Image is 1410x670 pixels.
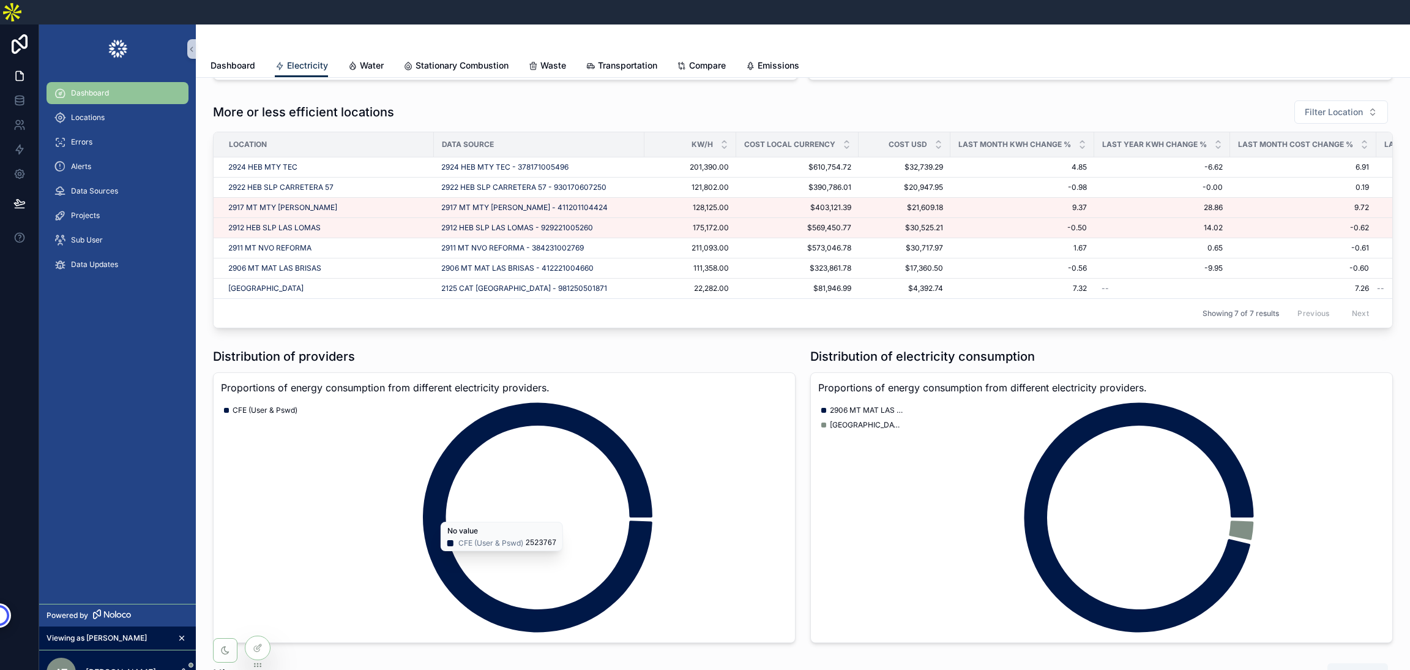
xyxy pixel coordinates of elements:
[652,183,729,192] span: 121,802.00
[47,180,188,202] a: Data Sources
[416,59,509,72] span: Stationary Combustion
[47,107,188,129] a: Locations
[228,263,321,273] a: 2906 MT MAT LAS BRISAS
[744,223,851,233] span: $569,450.77
[71,162,91,171] span: Alerts
[228,183,334,192] a: 2922 HEB SLP CARRETERA 57
[598,59,657,72] span: Transportation
[866,223,943,233] span: $30,525.21
[211,55,255,79] a: Dashboard
[744,183,851,192] span: $390,786.01
[228,223,321,233] a: 2912 HEB SLP LAS LOMAS
[1102,223,1223,233] span: 14.02
[211,59,255,72] span: Dashboard
[1294,100,1388,124] button: Select Button
[689,59,726,72] span: Compare
[1237,162,1369,172] span: 6.91
[818,380,1385,395] span: Proportions of energy consumption from different electricity providers.
[866,243,943,253] span: $30,717.97
[958,183,1087,192] span: -0.98
[213,348,355,365] h1: Distribution of providers
[71,88,109,98] span: Dashboard
[228,284,304,293] a: [GEOGRAPHIC_DATA]
[758,59,799,72] span: Emissions
[1238,140,1353,149] span: Last Month Cost Change %
[213,104,394,121] h1: More or less efficient locations
[39,73,196,292] div: scrollable content
[71,186,118,196] span: Data Sources
[958,243,1087,253] span: 1.67
[441,162,569,172] a: 2924 HEB MTY TEC - 378171005496
[652,223,729,233] span: 175,172.00
[958,140,1071,149] span: Last Month kwh Change %
[1237,243,1369,253] span: -0.61
[652,263,729,273] span: 111,358.00
[441,263,594,273] a: 2906 MT MAT LAS BRISAS - 412221004660
[441,223,593,233] a: 2912 HEB SLP LAS LOMAS - 929221005260
[360,59,384,72] span: Water
[1102,162,1223,172] span: -6.62
[228,203,337,213] a: 2917 MT MTY [PERSON_NAME]
[47,131,188,153] a: Errors
[744,243,851,253] span: $573,046.78
[692,140,713,149] span: KW/H
[958,162,1087,172] span: 4.85
[229,140,267,149] span: Location
[1203,309,1279,318] span: Showing 7 of 7 results
[744,162,851,172] span: $610,754.72
[1237,263,1369,273] span: -0.60
[866,284,943,293] span: $4,392.74
[958,203,1087,213] span: 9.37
[441,183,606,192] a: 2922 HEB SLP CARRETERA 57 - 930170607250
[228,243,311,253] a: 2911 MT NVO REFORMA
[958,263,1087,273] span: -0.56
[39,604,196,627] a: Powered by
[744,263,851,273] span: $323,861.78
[652,284,729,293] span: 22,282.00
[47,229,188,251] a: Sub User
[1237,183,1369,192] span: 0.19
[233,405,297,415] span: CFE (User & Pswd)
[1102,263,1223,273] span: -9.95
[830,420,903,430] span: [GEOGRAPHIC_DATA]
[441,284,607,293] a: 2125 CAT [GEOGRAPHIC_DATA] - 981250501871
[652,162,729,172] span: 201,390.00
[745,55,799,79] a: Emissions
[1237,223,1369,233] span: -0.62
[1237,203,1369,213] span: 9.72
[958,223,1087,233] span: -0.50
[958,284,1087,293] span: 7.32
[677,55,726,79] a: Compare
[403,55,509,79] a: Stationary Combustion
[47,633,147,643] span: Viewing as [PERSON_NAME]
[889,140,927,149] span: Cost USD
[528,55,566,79] a: Waste
[287,59,328,72] span: Electricity
[818,400,1385,635] div: chart
[441,243,584,253] a: 2911 MT NVO REFORMA - 384231002769
[71,211,100,220] span: Projects
[228,162,297,172] span: 2924 HEB MTY TEC
[1102,284,1109,293] span: --
[71,235,103,245] span: Sub User
[71,113,105,122] span: Locations
[744,203,851,213] span: $403,121.39
[652,243,729,253] span: 211,093.00
[47,611,88,620] span: Powered by
[1102,203,1223,213] span: 28.86
[441,203,608,213] a: 2917 MT MTY [PERSON_NAME] - 411201104424
[866,263,943,273] span: $17,360.50
[1377,284,1384,293] span: --
[221,380,788,395] span: Proportions of energy consumption from different electricity providers.
[744,284,851,293] span: $81,946.99
[1102,140,1207,149] span: Last Year kwh Change %
[866,203,943,213] span: $21,609.18
[1102,243,1223,253] span: 0.65
[71,137,92,147] span: Errors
